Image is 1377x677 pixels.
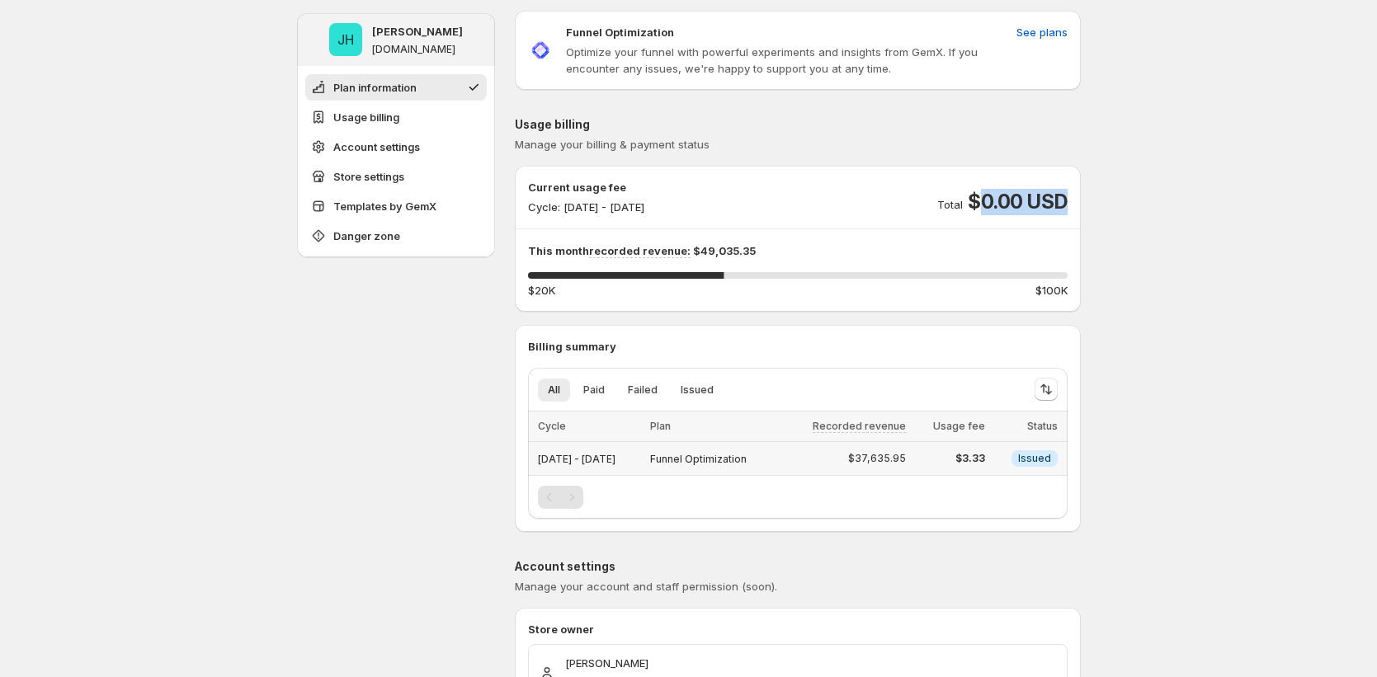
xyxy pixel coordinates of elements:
[937,196,963,213] p: Total
[1007,19,1078,45] button: See plans
[333,198,436,214] span: Templates by GemX
[528,199,644,215] p: Cycle: [DATE] - [DATE]
[333,168,404,185] span: Store settings
[933,420,985,432] span: Usage fee
[337,31,354,48] text: JH
[538,420,566,432] span: Cycle
[916,452,984,465] span: $3.33
[305,163,487,190] button: Store settings
[681,383,714,397] span: Issued
[1016,24,1068,40] span: See plans
[538,453,615,465] span: [DATE] - [DATE]
[848,452,906,465] span: $37,635.95
[515,116,1081,133] p: Usage billing
[528,282,555,299] span: $20K
[548,383,560,397] span: All
[1018,452,1051,465] span: Issued
[1035,282,1068,299] span: $100K
[305,104,487,130] button: Usage billing
[515,558,1081,575] p: Account settings
[305,74,487,101] button: Plan information
[565,655,823,671] p: [PERSON_NAME]
[329,23,362,56] span: Jena Hoang
[305,223,487,249] button: Danger zone
[566,44,1010,77] p: Optimize your funnel with powerful experiments and insights from GemX. If you encounter any issue...
[968,189,1067,215] span: $0.00 USD
[372,23,463,40] p: [PERSON_NAME]
[566,24,674,40] p: Funnel Optimization
[583,383,605,397] span: Paid
[650,420,671,432] span: Plan
[515,138,710,151] span: Manage your billing & payment status
[528,242,1068,259] p: This month $49,035.35
[333,79,417,96] span: Plan information
[305,134,487,160] button: Account settings
[528,179,644,195] p: Current usage fee
[589,244,691,258] span: recorded revenue:
[528,38,553,63] img: Funnel Optimization
[372,43,455,56] p: [DOMAIN_NAME]
[515,580,777,593] span: Manage your account and staff permission (soon).
[628,383,658,397] span: Failed
[1035,378,1058,401] button: Sort the results
[650,453,747,465] span: Funnel Optimization
[1027,420,1058,432] span: Status
[813,420,906,433] span: Recorded revenue
[528,338,1068,355] p: Billing summary
[528,621,1068,637] p: Store owner
[333,228,400,244] span: Danger zone
[538,486,583,509] nav: Pagination
[305,193,487,219] button: Templates by GemX
[333,109,399,125] span: Usage billing
[333,139,420,155] span: Account settings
